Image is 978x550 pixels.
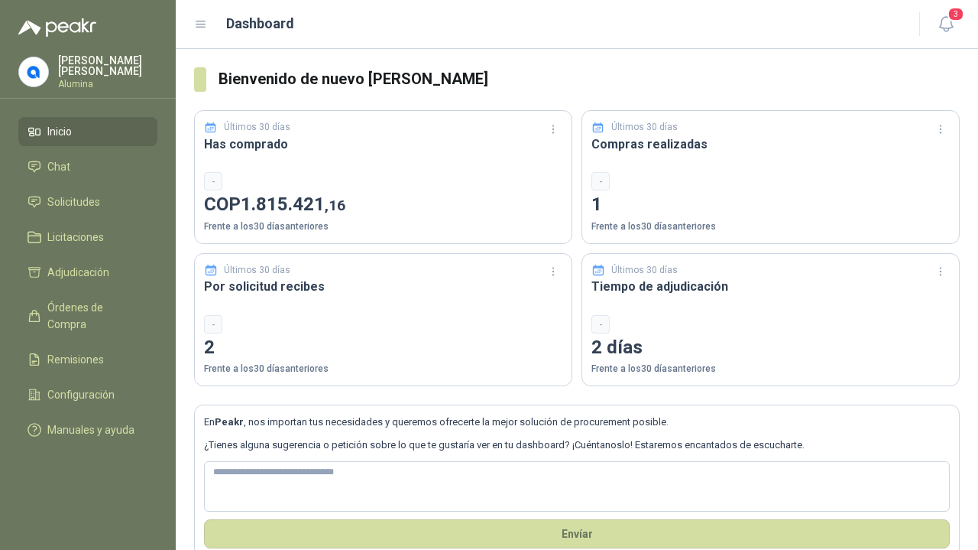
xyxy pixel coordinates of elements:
[47,299,143,333] span: Órdenes de Compra
[47,158,70,175] span: Chat
[18,187,157,216] a: Solicitudes
[204,190,562,220] p: COP
[58,55,157,76] p: [PERSON_NAME] [PERSON_NAME]
[58,80,157,89] p: Alumina
[591,362,950,376] p: Frente a los 30 días anteriores
[47,194,100,210] span: Solicitudes
[204,415,950,430] p: En , nos importan tus necesidades y queremos ofrecerte la mejor solución de procurement posible.
[204,362,562,376] p: Frente a los 30 días anteriores
[47,421,134,438] span: Manuales y ayuda
[611,263,678,278] p: Últimos 30 días
[591,172,610,190] div: -
[204,220,562,234] p: Frente a los 30 días anteriores
[241,194,345,215] span: 1.815.421
[18,293,157,339] a: Órdenes de Compra
[18,223,157,252] a: Licitaciones
[18,345,157,374] a: Remisiones
[18,117,157,146] a: Inicio
[204,334,562,363] p: 2
[226,13,294,34] h1: Dashboard
[591,135,950,154] h3: Compras realizadas
[947,7,964,21] span: 3
[19,57,48,86] img: Company Logo
[18,18,96,37] img: Logo peakr
[204,172,222,190] div: -
[591,220,950,234] p: Frente a los 30 días anteriores
[204,519,950,548] button: Envíar
[591,334,950,363] p: 2 días
[18,258,157,287] a: Adjudicación
[18,152,157,181] a: Chat
[204,135,562,154] h3: Has comprado
[591,315,610,334] div: -
[47,264,109,281] span: Adjudicación
[204,438,950,453] p: ¿Tienes alguna sugerencia o petición sobre lo que te gustaría ver en tu dashboard? ¡Cuéntanoslo! ...
[224,120,290,135] p: Últimos 30 días
[204,315,222,334] div: -
[591,277,950,296] h3: Tiempo de adjudicación
[224,263,290,278] p: Últimos 30 días
[591,190,950,220] p: 1
[47,229,104,246] span: Licitaciones
[204,277,562,296] h3: Por solicitud recibes
[219,67,960,91] h3: Bienvenido de nuevo [PERSON_NAME]
[611,120,678,135] p: Últimos 30 días
[932,11,960,38] button: 3
[18,415,157,444] a: Manuales y ayuda
[47,351,104,368] span: Remisiones
[215,416,244,428] b: Peakr
[18,380,157,409] a: Configuración
[47,123,72,140] span: Inicio
[47,386,115,403] span: Configuración
[325,197,345,214] span: ,16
